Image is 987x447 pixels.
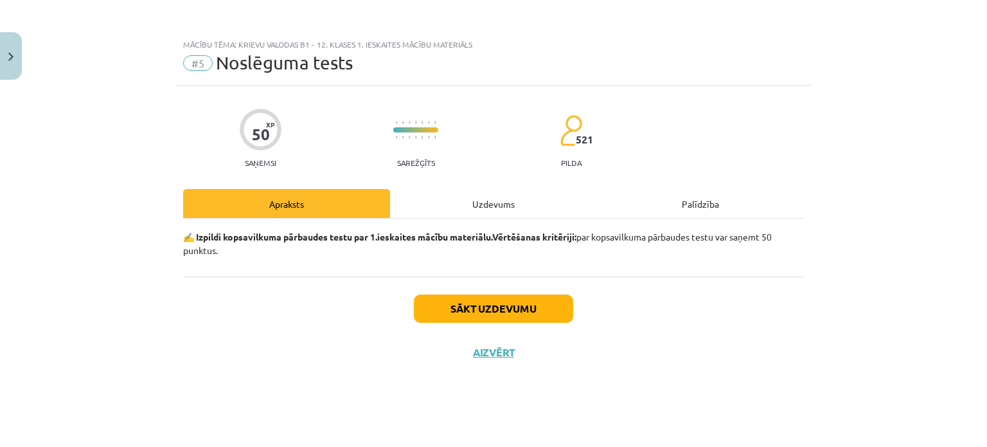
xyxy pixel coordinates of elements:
[8,53,13,61] img: icon-close-lesson-0947bae3869378f0d4975bcd49f059093ad1ed9edebbc8119c70593378902aed.svg
[415,136,416,139] img: icon-short-line-57e1e144782c952c97e751825c79c345078a6d821885a25fce030b3d8c18986b.svg
[266,121,274,128] span: XP
[561,158,582,167] p: pilda
[422,136,423,139] img: icon-short-line-57e1e144782c952c97e751825c79c345078a6d821885a25fce030b3d8c18986b.svg
[402,121,404,124] img: icon-short-line-57e1e144782c952c97e751825c79c345078a6d821885a25fce030b3d8c18986b.svg
[240,158,281,167] p: Saņemsi
[414,295,573,323] button: Sākt uzdevumu
[183,55,213,71] span: #5
[396,121,397,124] img: icon-short-line-57e1e144782c952c97e751825c79c345078a6d821885a25fce030b3d8c18986b.svg
[492,231,576,242] strong: Vērtēšanas kritēriji:
[183,189,390,218] div: Apraksts
[216,52,353,73] span: Noslēguma tests
[183,230,804,257] p: par kopsavilkuma pārbaudes testu var saņemt 50 punktus.
[409,121,410,124] img: icon-short-line-57e1e144782c952c97e751825c79c345078a6d821885a25fce030b3d8c18986b.svg
[183,40,804,49] div: Mācību tēma: Krievu valodas b1 - 12. klases 1. ieskaites mācību materiāls
[597,189,804,218] div: Palīdzība
[428,121,429,124] img: icon-short-line-57e1e144782c952c97e751825c79c345078a6d821885a25fce030b3d8c18986b.svg
[415,121,416,124] img: icon-short-line-57e1e144782c952c97e751825c79c345078a6d821885a25fce030b3d8c18986b.svg
[469,346,518,359] button: Aizvērt
[396,136,397,139] img: icon-short-line-57e1e144782c952c97e751825c79c345078a6d821885a25fce030b3d8c18986b.svg
[576,134,593,145] span: 521
[397,158,435,167] p: Sarežģīts
[422,121,423,124] img: icon-short-line-57e1e144782c952c97e751825c79c345078a6d821885a25fce030b3d8c18986b.svg
[183,231,492,242] b: ✍️ Izpildi kopsavilkuma pārbaudes testu par 1.ieskaites mācību materiālu.
[434,136,436,139] img: icon-short-line-57e1e144782c952c97e751825c79c345078a6d821885a25fce030b3d8c18986b.svg
[390,189,597,218] div: Uzdevums
[434,121,436,124] img: icon-short-line-57e1e144782c952c97e751825c79c345078a6d821885a25fce030b3d8c18986b.svg
[409,136,410,139] img: icon-short-line-57e1e144782c952c97e751825c79c345078a6d821885a25fce030b3d8c18986b.svg
[402,136,404,139] img: icon-short-line-57e1e144782c952c97e751825c79c345078a6d821885a25fce030b3d8c18986b.svg
[428,136,429,139] img: icon-short-line-57e1e144782c952c97e751825c79c345078a6d821885a25fce030b3d8c18986b.svg
[560,114,582,147] img: students-c634bb4e5e11cddfef0936a35e636f08e4e9abd3cc4e673bd6f9a4125e45ecb1.svg
[252,125,270,143] div: 50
